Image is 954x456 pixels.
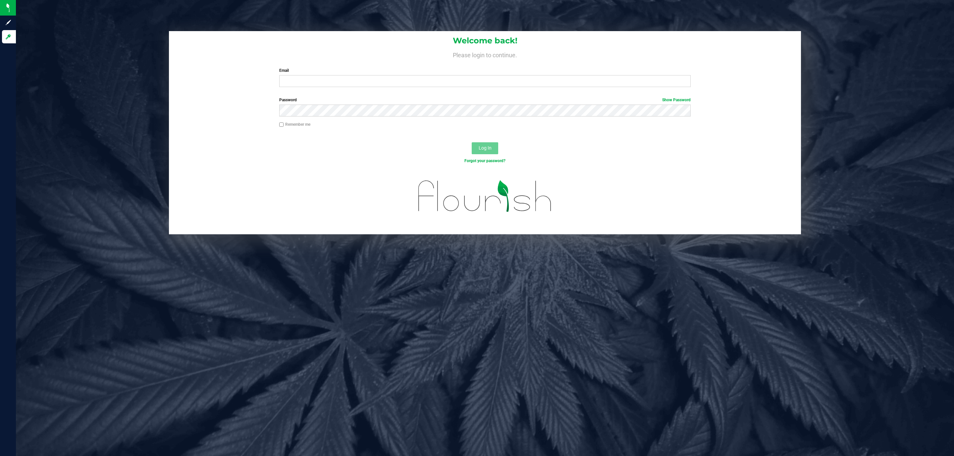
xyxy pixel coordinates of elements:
[279,122,284,127] input: Remember me
[169,36,801,45] h1: Welcome back!
[662,98,691,102] a: Show Password
[169,50,801,58] h4: Please login to continue.
[472,142,498,154] button: Log In
[464,159,505,163] a: Forgot your password?
[479,145,492,151] span: Log In
[279,121,310,127] label: Remember me
[279,98,297,102] span: Password
[5,19,12,26] inline-svg: Sign up
[406,171,564,221] img: flourish_logo.svg
[5,33,12,40] inline-svg: Log in
[279,68,691,73] label: Email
